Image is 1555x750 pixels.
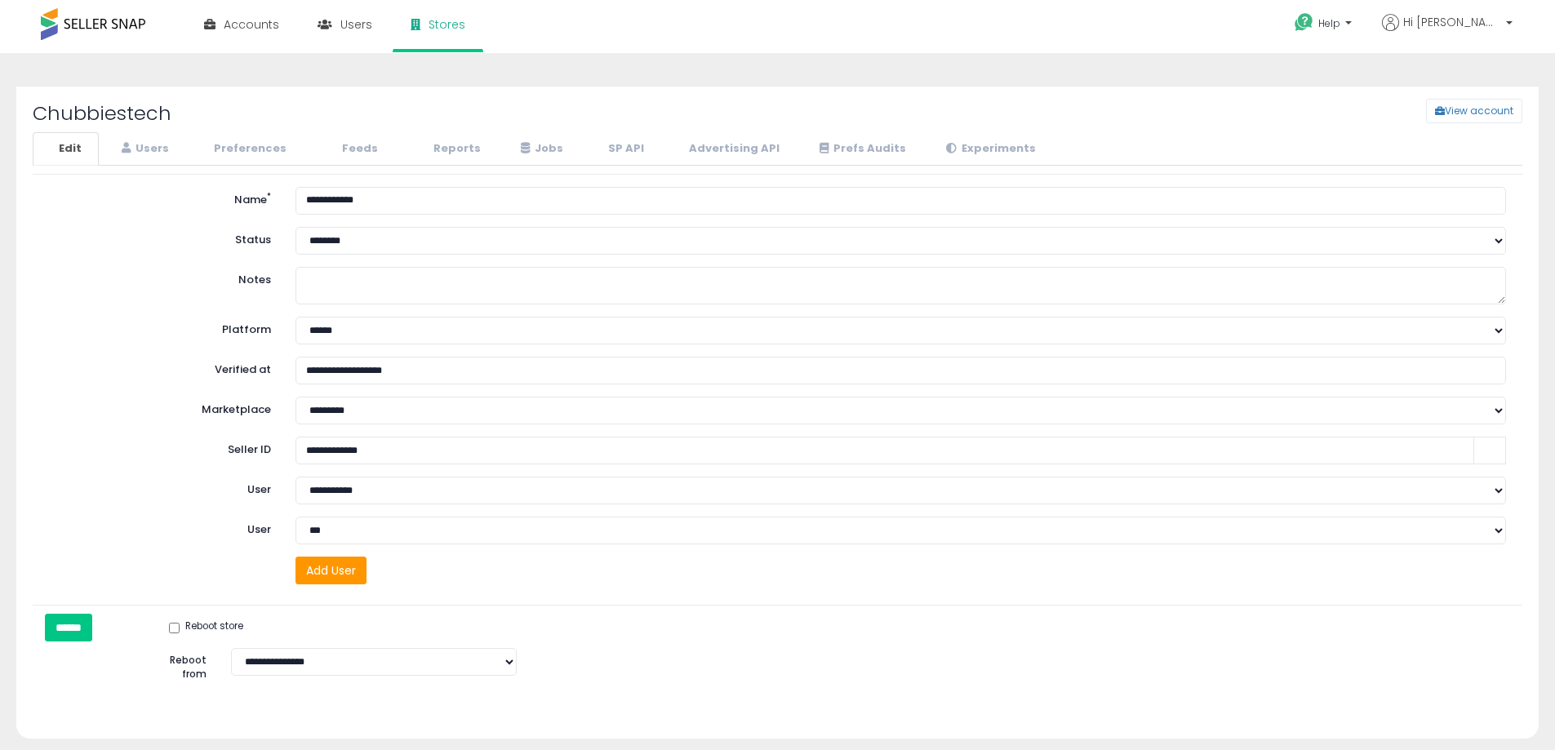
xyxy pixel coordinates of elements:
[20,103,651,124] h2: Chubbiestech
[33,132,99,166] a: Edit
[169,623,180,633] input: Reboot store
[37,397,283,418] label: Marketplace
[37,317,283,338] label: Platform
[37,357,283,378] label: Verified at
[1426,99,1522,123] button: View account
[37,227,283,248] label: Status
[1294,12,1314,33] i: Get Help
[37,437,283,458] label: Seller ID
[169,619,243,636] label: Reboot store
[340,16,372,33] span: Users
[1414,99,1438,123] a: View account
[798,132,923,166] a: Prefs Audits
[37,267,283,288] label: Notes
[37,517,283,538] label: User
[397,132,498,166] a: Reports
[582,132,661,166] a: SP API
[305,132,395,166] a: Feeds
[1403,14,1501,30] span: Hi [PERSON_NAME]
[1318,16,1340,30] span: Help
[100,132,186,166] a: Users
[157,648,219,681] label: Reboot from
[295,557,367,584] button: Add User
[429,16,465,33] span: Stores
[37,477,283,498] label: User
[224,16,279,33] span: Accounts
[188,132,304,166] a: Preferences
[925,132,1053,166] a: Experiments
[663,132,797,166] a: Advertising API
[1382,14,1513,51] a: Hi [PERSON_NAME]
[37,187,283,208] label: Name
[500,132,580,166] a: Jobs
